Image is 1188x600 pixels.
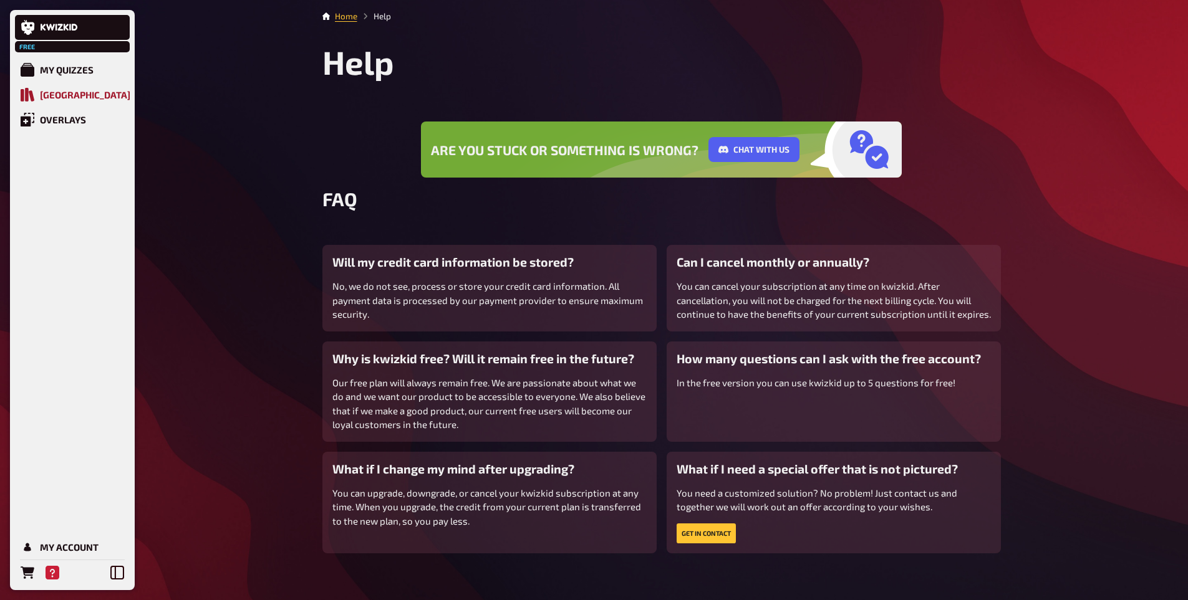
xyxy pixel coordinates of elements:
[332,376,647,432] p: Our free plan will always remain free. We are passionate about what we do and we want our product...
[40,560,65,585] a: Help
[15,82,130,107] a: Quiz Library
[677,376,991,390] p: In the free version you can use kwizkid up to 5 questions for free!
[677,255,991,269] h3: Can I cancel monthly or annually?
[15,107,130,132] a: Overlays
[15,535,130,560] a: My Account
[677,351,991,366] h3: How many questions can I ask with the free account?
[332,486,647,528] p: You can upgrade, downgrade, or cancel your kwizkid subscription at any time. When you upgrade, th...
[708,137,799,162] button: Chat with us
[322,121,1001,178] a: Are you stuck or something is wrong?Chat with us
[15,560,40,585] a: Orders
[357,10,391,22] li: Help
[677,462,991,476] h3: What if I need a special offer that is not pictured?
[677,279,991,321] p: You can cancel your subscription at any time on kwizkid. After cancellation, you will not be char...
[332,462,647,476] h3: What if I change my mind after upgrading?
[335,10,357,22] li: Home
[15,57,130,82] a: My Quizzes
[335,11,357,21] a: Home
[332,351,647,366] h3: Why is kwizkid free? Will it remain free in the future?
[16,43,39,50] span: Free
[40,89,130,100] div: [GEOGRAPHIC_DATA]
[322,188,1001,210] h2: FAQ
[322,42,1001,82] h1: Help
[677,486,991,514] p: You need a customized solution? No problem! Just contact us and together we will work out an offe...
[332,255,647,269] h3: Will my credit card information be stored?
[40,541,99,553] div: My Account
[332,279,647,321] p: No, we do not see, process or store your credit card information. All payment data is processed b...
[40,114,86,125] div: Overlays
[40,64,94,75] div: My Quizzes
[677,523,736,543] button: Get in contact
[431,141,698,159] span: Are you stuck or something is wrong?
